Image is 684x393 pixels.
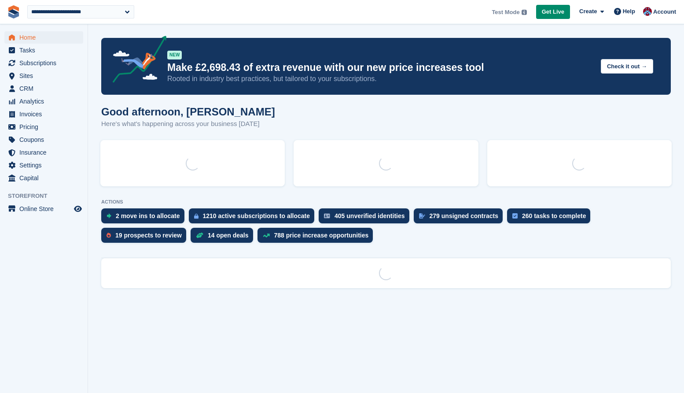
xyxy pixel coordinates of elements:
[101,119,275,129] p: Here's what's happening across your business [DATE]
[101,208,189,228] a: 2 move ins to allocate
[19,172,72,184] span: Capital
[189,208,319,228] a: 1210 active subscriptions to allocate
[208,232,249,239] div: 14 open deals
[116,212,180,219] div: 2 move ins to allocate
[324,213,330,219] img: verify_identity-adf6edd0f0f0b5bbfe63781bf79b02c33cf7c696d77639b501bdc392416b5a36.svg
[105,36,167,86] img: price-adjustments-announcement-icon-8257ccfd72463d97f412b2fc003d46551f7dbcb40ab6d574587a9cd5c0d94...
[512,213,518,219] img: task-75834270c22a3079a89374b754ae025e5fb1db73e45f91037f5363f120a921f8.svg
[203,212,310,219] div: 1210 active subscriptions to allocate
[19,146,72,159] span: Insurance
[492,8,519,17] span: Test Mode
[263,234,270,237] img: price_increase_opportunities-93ffe204e8149a01c8c9dc8f82e8f89637d9d84a8eef4429ea346261dce0b2c0.svg
[101,106,275,118] h1: Good afternoon, [PERSON_NAME]
[8,192,88,200] span: Storefront
[19,44,72,56] span: Tasks
[191,228,257,247] a: 14 open deals
[19,70,72,82] span: Sites
[4,31,83,44] a: menu
[4,44,83,56] a: menu
[4,108,83,120] a: menu
[419,213,425,219] img: contract_signature_icon-13c848040528278c33f63329250d36e43548de30e8caae1d1a13099fd9432cc5.svg
[19,57,72,69] span: Subscriptions
[643,7,652,16] img: David Hughes
[536,5,570,19] a: Get Live
[101,228,191,247] a: 19 prospects to review
[4,146,83,159] a: menu
[7,5,20,19] img: stora-icon-8386f47178a22dfd0bd8f6a31ec36ba5ce8667c1dd55bd0f319d3a0aa187defe.svg
[19,203,72,215] span: Online Store
[319,208,414,228] a: 405 unverified identities
[4,172,83,184] a: menu
[101,199,671,205] p: ACTIONS
[19,121,72,133] span: Pricing
[522,212,586,219] div: 260 tasks to complete
[507,208,595,228] a: 260 tasks to complete
[19,108,72,120] span: Invoices
[623,7,635,16] span: Help
[4,133,83,146] a: menu
[167,51,182,59] div: NEW
[522,10,527,15] img: icon-info-grey-7440780725fd019a000dd9b08b2336e03edf1995a4989e88bcd33f0948082b44.svg
[414,208,507,228] a: 279 unsigned contracts
[73,204,83,214] a: Preview store
[4,121,83,133] a: menu
[167,61,594,74] p: Make £2,698.43 of extra revenue with our new price increases tool
[4,82,83,95] a: menu
[107,213,111,219] img: move_ins_to_allocate_icon-fdf77a2bb77ea45bf5b3d319d69a93e2d87916cf1d5bf7949dd705db3b84f3ca.svg
[601,59,653,74] button: Check it out →
[579,7,597,16] span: Create
[4,203,83,215] a: menu
[335,212,405,219] div: 405 unverified identities
[115,232,182,239] div: 19 prospects to review
[19,159,72,171] span: Settings
[19,31,72,44] span: Home
[257,228,378,247] a: 788 price increase opportunities
[542,7,564,16] span: Get Live
[4,95,83,108] a: menu
[167,74,594,84] p: Rooted in industry best practices, but tailored to your subscriptions.
[274,232,369,239] div: 788 price increase opportunities
[4,57,83,69] a: menu
[4,70,83,82] a: menu
[194,213,199,219] img: active_subscription_to_allocate_icon-d502201f5373d7db506a760aba3b589e785aa758c864c3986d89f69b8ff3...
[19,82,72,95] span: CRM
[196,232,203,238] img: deal-1b604bf984904fb50ccaf53a9ad4b4a5d6e5aea283cecdc64d6e3604feb123c2.svg
[19,95,72,108] span: Analytics
[430,212,498,219] div: 279 unsigned contracts
[4,159,83,171] a: menu
[653,7,676,16] span: Account
[107,233,111,238] img: prospect-51fa495bee0391a8d652442698ab0144808aea92771e9ea1ae160a38d050c398.svg
[19,133,72,146] span: Coupons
